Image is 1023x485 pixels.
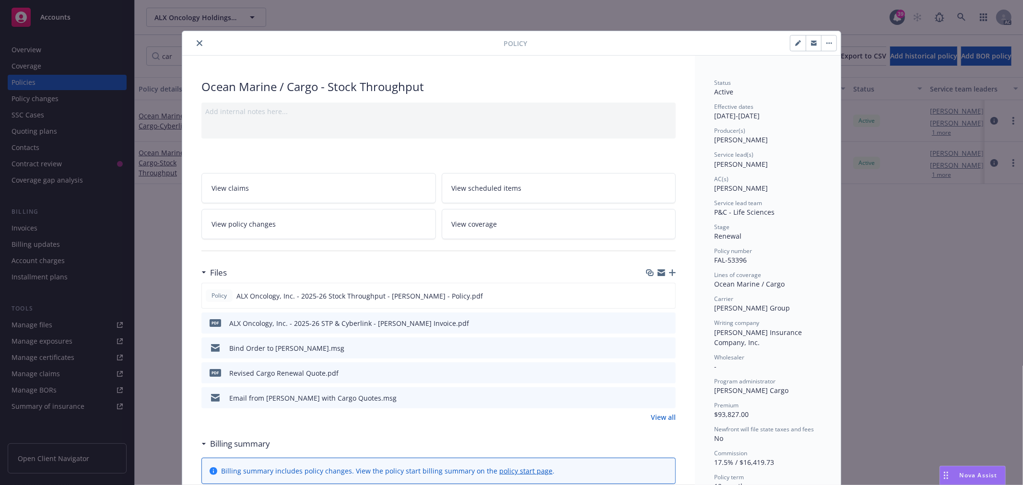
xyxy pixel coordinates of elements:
div: Billing summary [201,438,270,450]
div: Bind Order to [PERSON_NAME].msg [229,343,344,353]
div: Files [201,266,227,279]
div: Add internal notes here... [205,106,672,116]
span: pdf [210,369,221,376]
span: Program administrator [714,377,776,385]
span: Wholesaler [714,353,744,361]
span: AC(s) [714,175,729,183]
button: download file [648,318,656,328]
button: preview file [663,393,672,403]
span: P&C - Life Sciences [714,208,775,217]
span: Status [714,79,731,87]
span: [PERSON_NAME] Cargo [714,386,788,395]
a: policy start page [499,466,553,475]
h3: Billing summary [210,438,270,450]
span: View coverage [452,219,497,229]
div: Email from [PERSON_NAME] with Cargo Quotes.msg [229,393,397,403]
button: Nova Assist [940,466,1006,485]
span: Stage [714,223,729,231]
span: Service lead team [714,199,762,207]
a: View claims [201,173,436,203]
button: download file [648,393,656,403]
span: Renewal [714,231,741,241]
span: Nova Assist [960,471,998,479]
span: Producer(s) [714,127,745,135]
a: View all [651,412,676,422]
button: preview file [663,343,672,353]
span: ALX Oncology, Inc. - 2025-26 Stock Throughput - [PERSON_NAME] - Policy.pdf [236,291,483,301]
span: Policy number [714,247,752,255]
button: preview file [663,318,672,328]
span: View claims [212,183,249,193]
span: Writing company [714,319,759,327]
span: Effective dates [714,103,753,111]
span: Carrier [714,295,733,303]
button: preview file [663,368,672,378]
span: Premium [714,401,739,409]
span: View policy changes [212,219,276,229]
button: download file [647,291,655,301]
span: [PERSON_NAME] [714,184,768,193]
span: Service lead(s) [714,150,753,159]
span: - [714,362,717,371]
span: Policy [504,38,527,48]
span: View scheduled items [452,183,522,193]
div: Revised Cargo Renewal Quote.pdf [229,368,339,378]
span: Ocean Marine / Cargo [714,279,785,289]
span: Policy term [714,473,744,481]
span: [PERSON_NAME] Group [714,303,790,312]
span: FAL-53396 [714,255,747,265]
div: Ocean Marine / Cargo - Stock Throughput [201,79,676,95]
span: pdf [210,319,221,326]
div: ALX Oncology, Inc. - 2025-26 STP & Cyberlink - [PERSON_NAME] Invoice.pdf [229,318,469,328]
a: View scheduled items [442,173,676,203]
button: close [194,37,205,49]
span: No [714,434,723,443]
button: download file [648,368,656,378]
span: Commission [714,449,747,457]
div: Billing summary includes policy changes. View the policy start billing summary on the . [221,466,554,476]
span: 17.5% / $16,419.73 [714,458,774,467]
h3: Files [210,266,227,279]
span: Lines of coverage [714,271,761,279]
span: Newfront will file state taxes and fees [714,425,814,433]
span: Active [714,87,733,96]
span: [PERSON_NAME] [714,135,768,144]
button: download file [648,343,656,353]
span: Policy [210,291,229,300]
span: [PERSON_NAME] [714,160,768,169]
div: Drag to move [940,466,952,485]
a: View policy changes [201,209,436,239]
button: preview file [663,291,671,301]
a: View coverage [442,209,676,239]
span: $93,827.00 [714,410,749,419]
div: [DATE] - [DATE] [714,103,822,121]
span: [PERSON_NAME] Insurance Company, Inc. [714,328,804,347]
